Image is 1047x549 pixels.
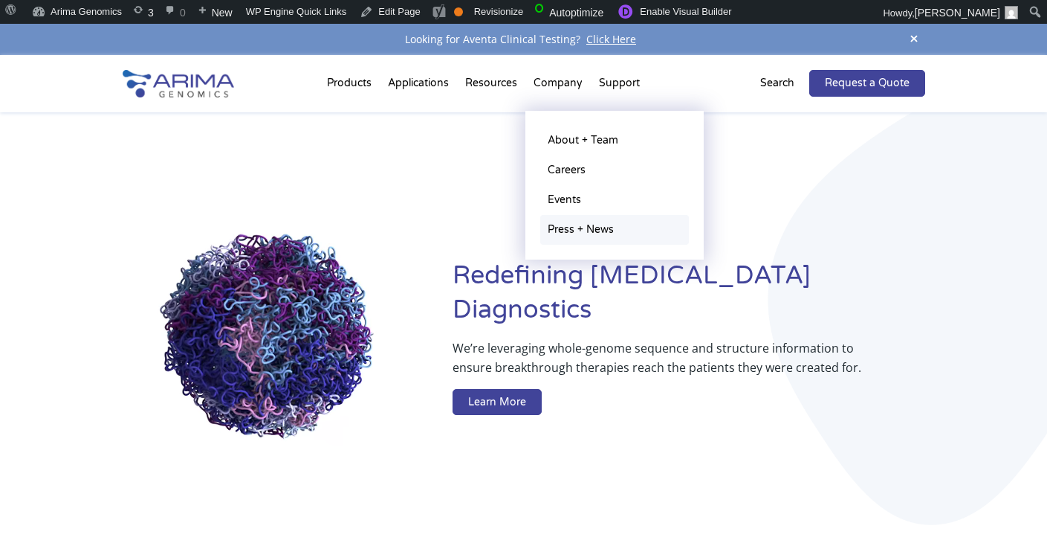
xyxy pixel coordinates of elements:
h1: Redefining [MEDICAL_DATA] Diagnostics [453,259,924,338]
a: Careers [540,155,689,185]
p: Search [760,74,794,93]
p: We’re leveraging whole-genome sequence and structure information to ensure breakthrough therapies... [453,338,865,389]
a: Events [540,185,689,215]
a: About + Team [540,126,689,155]
iframe: Chat Widget [973,478,1047,549]
img: Arima-Genomics-logo [123,70,234,97]
span: [PERSON_NAME] [915,7,1000,19]
a: Request a Quote [809,70,925,97]
div: OK [454,7,463,16]
div: Looking for Aventa Clinical Testing? [123,30,925,49]
a: Press + News [540,215,689,245]
a: Learn More [453,389,542,416]
a: Click Here [580,32,642,46]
